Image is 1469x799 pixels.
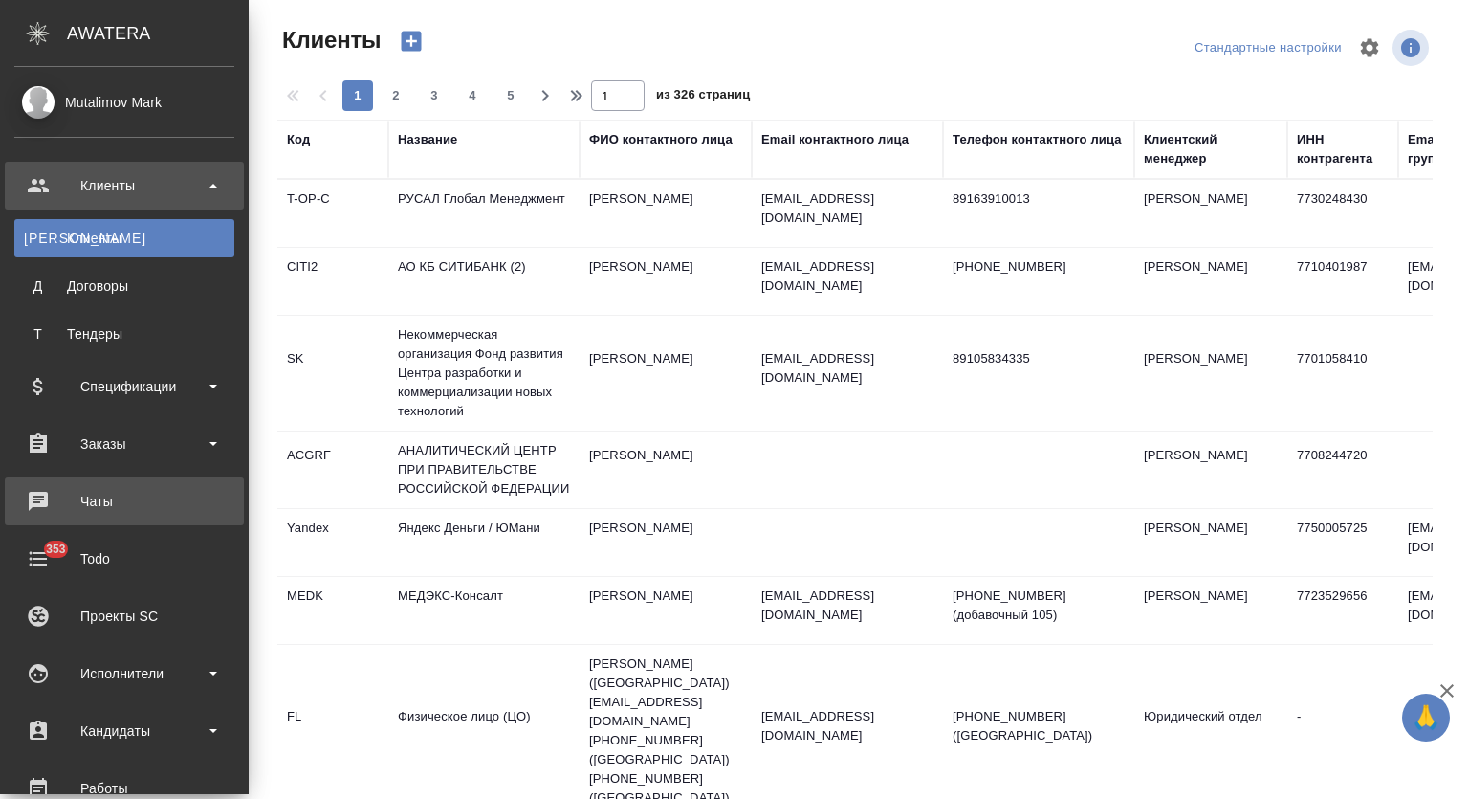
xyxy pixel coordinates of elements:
[1134,340,1287,407] td: [PERSON_NAME]
[398,130,457,149] div: Название
[14,219,234,257] a: [PERSON_NAME]Клиенты
[761,587,933,625] p: [EMAIL_ADDRESS][DOMAIN_NAME]
[761,349,933,388] p: [EMAIL_ADDRESS][DOMAIN_NAME]
[34,540,77,559] span: 353
[580,436,752,503] td: [PERSON_NAME]
[580,577,752,644] td: [PERSON_NAME]
[277,698,388,765] td: FL
[1190,33,1347,63] div: split button
[14,430,234,458] div: Заказы
[495,80,526,111] button: 5
[1287,340,1398,407] td: 7701058410
[14,602,234,631] div: Проекты SC
[1134,436,1287,503] td: [PERSON_NAME]
[388,316,580,431] td: Некоммерческая организация Фонд развития Центра разработки и коммерциализации новых технологий
[1134,248,1287,315] td: [PERSON_NAME]
[24,229,225,248] div: Клиенты
[1134,698,1287,765] td: Юридический отдел
[388,577,580,644] td: МЕДЭКС-Консалт
[1134,577,1287,644] td: [PERSON_NAME]
[761,130,909,149] div: Email контактного лица
[1287,180,1398,247] td: 7730248430
[953,707,1125,745] p: [PHONE_NUMBER] ([GEOGRAPHIC_DATA])
[1287,509,1398,576] td: 7750005725
[953,257,1125,277] p: [PHONE_NUMBER]
[1347,25,1392,71] span: Настроить таблицу
[580,509,752,576] td: [PERSON_NAME]
[388,180,580,247] td: РУСАЛ Глобал Менеджмент
[24,324,225,344] div: Тендеры
[388,432,580,508] td: АНАЛИТИЧЕСКИЙ ЦЕНТР ПРИ ПРАВИТЕЛЬСТВЕ РОССИЙСКОЙ ФЕДЕРАЦИИ
[277,509,388,576] td: Yandex
[1287,436,1398,503] td: 7708244720
[5,535,244,583] a: 353Todo
[388,698,580,765] td: Физическое лицо (ЦО)
[1287,577,1398,644] td: 7723529656
[953,587,1125,625] p: [PHONE_NUMBER] (добавочный 105)
[277,248,388,315] td: CITI2
[580,180,752,247] td: [PERSON_NAME]
[761,257,933,296] p: [EMAIL_ADDRESS][DOMAIN_NAME]
[5,592,244,640] a: Проекты SC
[1287,248,1398,315] td: 7710401987
[381,86,411,105] span: 2
[14,267,234,305] a: ДДоговоры
[953,189,1125,209] p: 89163910013
[277,577,388,644] td: MEDK
[457,86,488,105] span: 4
[277,340,388,407] td: SK
[14,544,234,573] div: Todo
[14,92,234,113] div: Mutalimov Mark
[14,717,234,745] div: Кандидаты
[419,86,449,105] span: 3
[457,80,488,111] button: 4
[388,509,580,576] td: Яндекс Деньги / ЮМани
[1297,130,1389,168] div: ИНН контрагента
[1402,694,1450,742] button: 🙏
[953,349,1125,368] p: 89105834335
[277,25,381,55] span: Клиенты
[67,14,249,53] div: AWATERA
[14,659,234,688] div: Исполнители
[1392,30,1433,66] span: Посмотреть информацию
[656,83,750,111] span: из 326 страниц
[24,277,225,296] div: Договоры
[277,436,388,503] td: ACGRF
[589,130,733,149] div: ФИО контактного лица
[388,25,434,57] button: Создать
[953,130,1122,149] div: Телефон контактного лица
[1144,130,1278,168] div: Клиентский менеджер
[761,189,933,228] p: [EMAIL_ADDRESS][DOMAIN_NAME]
[419,80,449,111] button: 3
[580,340,752,407] td: [PERSON_NAME]
[381,80,411,111] button: 2
[761,707,933,745] p: [EMAIL_ADDRESS][DOMAIN_NAME]
[14,315,234,353] a: ТТендеры
[14,372,234,401] div: Спецификации
[1287,698,1398,765] td: -
[1134,180,1287,247] td: [PERSON_NAME]
[580,248,752,315] td: [PERSON_NAME]
[277,180,388,247] td: T-OP-C
[287,130,310,149] div: Код
[14,171,234,200] div: Клиенты
[1410,698,1442,738] span: 🙏
[5,477,244,525] a: Чаты
[495,86,526,105] span: 5
[388,248,580,315] td: АО КБ СИТИБАНК (2)
[1134,509,1287,576] td: [PERSON_NAME]
[14,487,234,516] div: Чаты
